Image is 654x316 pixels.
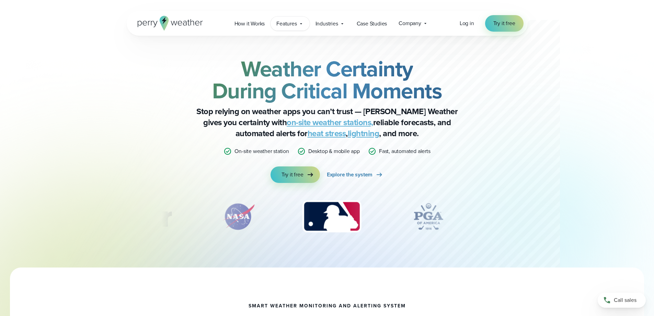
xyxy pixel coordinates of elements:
[271,166,320,183] a: Try it free
[229,17,271,31] a: How it Works
[399,19,421,28] span: Company
[308,147,360,155] p: Desktop & mobile app
[489,199,544,234] img: DPR-Construction.svg
[308,127,346,140] a: heat stress
[315,20,338,28] span: Industries
[327,171,372,179] span: Explore the system
[234,147,289,155] p: On-site weather station
[296,199,368,234] img: MLB.svg
[215,199,263,234] img: NASA.svg
[282,171,303,179] span: Try it free
[276,20,297,28] span: Features
[327,166,383,183] a: Explore the system
[348,127,379,140] a: lightning
[493,19,515,28] span: Try it free
[357,20,387,28] span: Case Studies
[161,199,493,237] div: slideshow
[296,199,368,234] div: 3 of 12
[84,199,181,234] img: Turner-Construction_1.svg
[460,19,474,28] a: Log in
[598,293,646,308] a: Call sales
[190,106,464,139] p: Stop relying on weather apps you can’t trust — [PERSON_NAME] Weather gives you certainty with rel...
[614,296,636,304] span: Call sales
[215,199,263,234] div: 2 of 12
[401,199,456,234] img: PGA.svg
[485,15,524,32] a: Try it free
[489,199,544,234] div: 5 of 12
[212,53,442,107] strong: Weather Certainty During Critical Moments
[287,116,373,129] a: on-site weather stations,
[379,147,431,155] p: Fast, automated alerts
[401,199,456,234] div: 4 of 12
[351,17,393,31] a: Case Studies
[84,199,181,234] div: 1 of 12
[234,20,265,28] span: How it Works
[249,303,406,309] h1: smart weather monitoring and alerting system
